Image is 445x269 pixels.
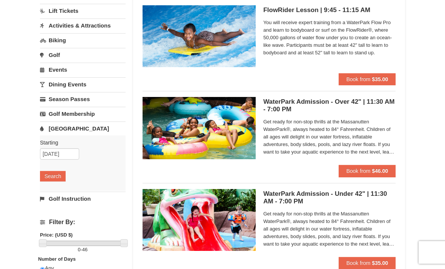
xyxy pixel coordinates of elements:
[339,165,396,177] button: Book from $46.00
[263,19,396,57] span: You will receive expert training from a WaterPark Flow Pro and learn to bodyboard or surf on the ...
[40,92,126,106] a: Season Passes
[263,118,396,156] span: Get ready for non-stop thrills at the Massanutten WaterPark®, always heated to 84° Fahrenheit. Ch...
[40,63,126,77] a: Events
[78,247,80,252] span: 0
[40,107,126,121] a: Golf Membership
[40,139,120,146] label: Starting
[40,4,126,18] a: Lift Tickets
[346,168,370,174] span: Book from
[82,247,87,252] span: 46
[339,257,396,269] button: Book from $35.00
[346,260,370,266] span: Book from
[372,168,388,174] strong: $46.00
[143,5,256,67] img: 6619917-216-363963c7.jpg
[372,260,388,266] strong: $35.00
[40,219,126,226] h4: Filter By:
[263,190,396,205] h5: WaterPark Admission - Under 42" | 11:30 AM - 7:00 PM
[143,97,256,159] img: 6619917-1560-394ba125.jpg
[40,192,126,206] a: Golf Instruction
[143,189,256,251] img: 6619917-1570-0b90b492.jpg
[263,6,396,14] h5: FlowRider Lesson | 9:45 - 11:15 AM
[263,98,396,113] h5: WaterPark Admission - Over 42" | 11:30 AM - 7:00 PM
[38,256,76,262] strong: Number of Days
[40,171,66,181] button: Search
[40,18,126,32] a: Activities & Attractions
[372,76,388,82] strong: $35.00
[40,121,126,135] a: [GEOGRAPHIC_DATA]
[40,77,126,91] a: Dining Events
[40,33,126,47] a: Biking
[40,232,73,238] strong: Price: (USD $)
[346,76,370,82] span: Book from
[263,210,396,248] span: Get ready for non-stop thrills at the Massanutten WaterPark®, always heated to 84° Fahrenheit. Ch...
[339,73,396,85] button: Book from $35.00
[40,246,126,254] label: -
[40,48,126,62] a: Golf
